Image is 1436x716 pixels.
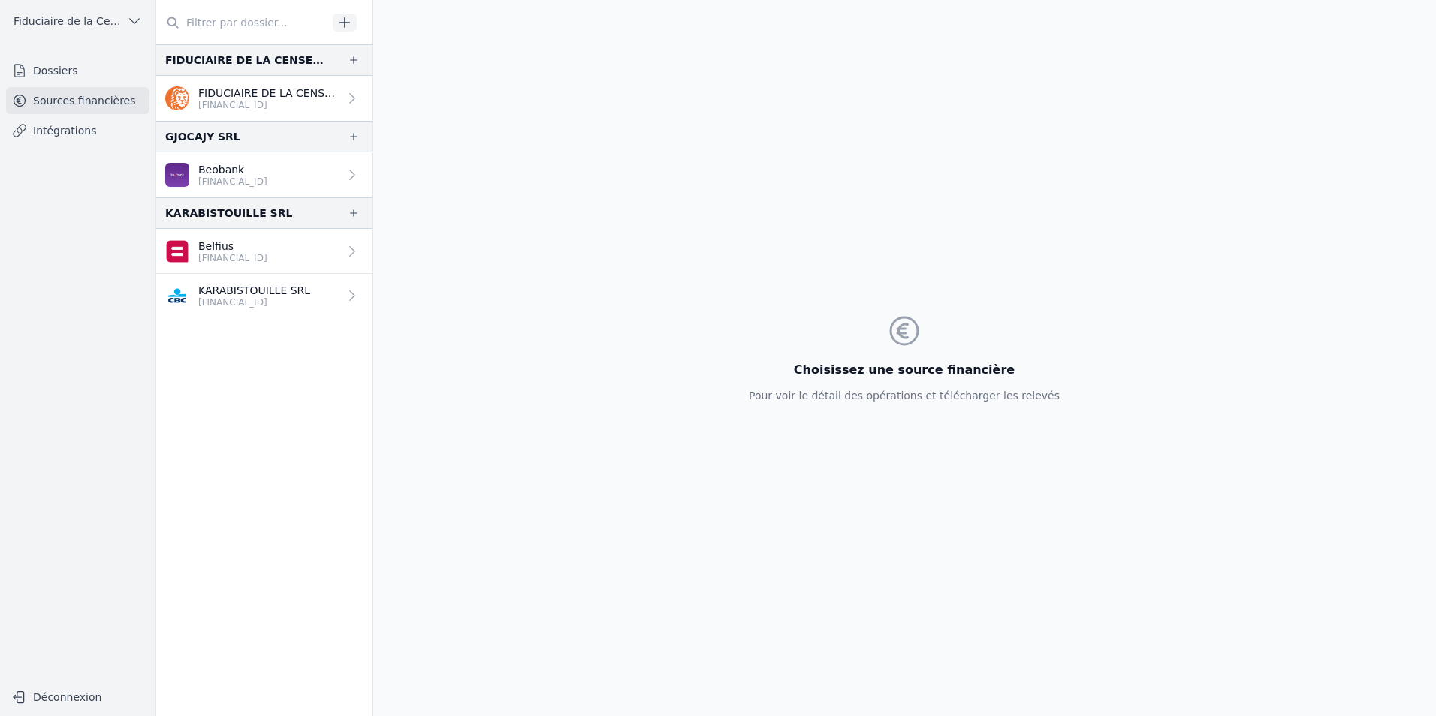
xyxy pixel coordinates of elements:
p: KARABISTOUILLE SRL [198,283,310,298]
div: FIDUCIAIRE DE LA CENSE SPRL [165,51,324,69]
h3: Choisissez une source financière [749,361,1060,379]
input: Filtrer par dossier... [156,9,327,36]
img: CBC_CREGBEBB.png [165,284,189,308]
img: BEOBANK_CTBKBEBX.png [165,163,189,187]
p: [FINANCIAL_ID] [198,296,310,308]
a: Dossiers [6,57,149,84]
span: Fiduciaire de la Cense & Associés [14,14,121,29]
p: [FINANCIAL_ID] [198,176,267,188]
div: GJOCAJY SRL [165,128,240,146]
img: ing.png [165,86,189,110]
img: belfius-1.png [165,239,189,263]
a: Intégrations [6,117,149,144]
div: KARABISTOUILLE SRL [165,204,292,222]
p: Belfius [198,239,267,254]
p: [FINANCIAL_ID] [198,99,339,111]
a: FIDUCIAIRE DE LA CENSE SPRL [FINANCIAL_ID] [156,76,372,121]
a: Belfius [FINANCIAL_ID] [156,229,372,274]
p: Pour voir le détail des opérations et télécharger les relevés [749,388,1060,403]
button: Fiduciaire de la Cense & Associés [6,9,149,33]
p: FIDUCIAIRE DE LA CENSE SPRL [198,86,339,101]
a: KARABISTOUILLE SRL [FINANCIAL_ID] [156,274,372,318]
p: Beobank [198,162,267,177]
a: Sources financières [6,87,149,114]
a: Beobank [FINANCIAL_ID] [156,152,372,197]
button: Déconnexion [6,685,149,709]
p: [FINANCIAL_ID] [198,252,267,264]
